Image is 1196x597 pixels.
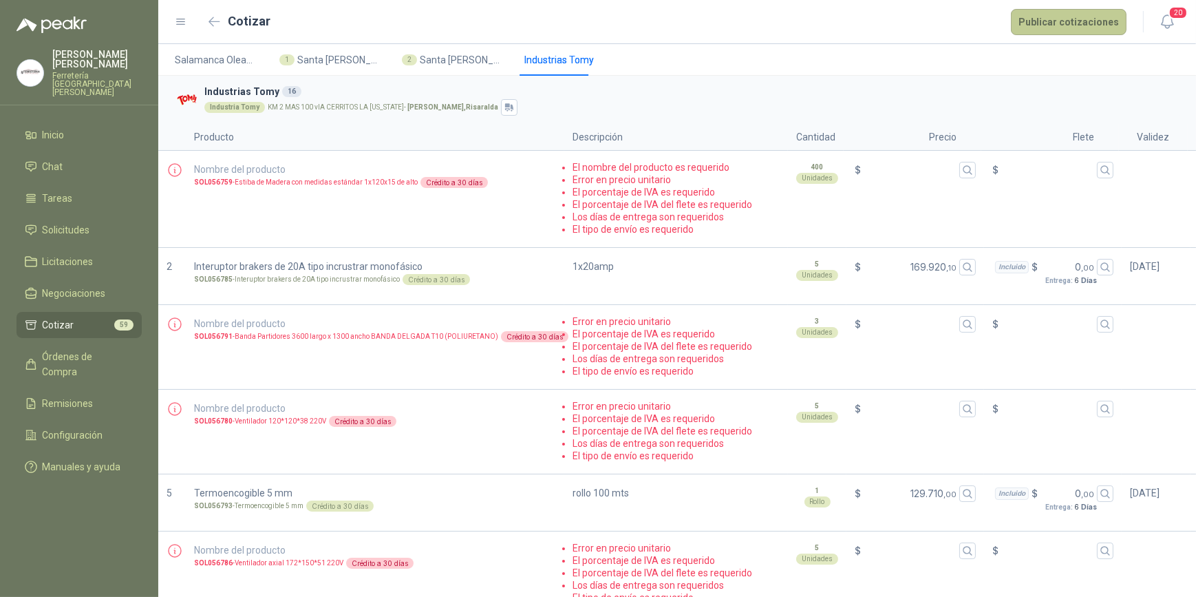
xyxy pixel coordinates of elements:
span: 5 [167,488,172,499]
div: Crédito a 30 días [403,274,470,285]
span: Licitaciones [43,254,94,269]
img: Company Logo [175,88,199,112]
strong: Días [1081,503,1097,511]
strong: Días [1081,276,1097,284]
span: $ [992,317,999,332]
span: $ [855,401,861,417]
div: Crédito a 30 días [420,177,488,188]
span: $ [992,543,999,558]
div: Unidades [796,270,838,281]
button: Publicar cotizaciones [1011,9,1126,35]
h2: Cotizar [228,12,271,31]
p: Nombre del producto [194,162,556,177]
li: El porcentaje de IVA del flete es requerido [573,341,780,352]
span: Industrias Tomy [524,52,594,67]
a: Remisiones [17,390,142,417]
li: Error en precio unitario [573,316,780,327]
div: Unidades [796,327,838,338]
p: Termoencogible 5 mm [194,485,556,501]
strong: SOL056780 [194,417,233,425]
span: 5 [815,543,820,554]
a: Manuales y ayuda [17,454,142,480]
strong: SOL056793 [194,502,233,510]
span: $ [992,401,999,417]
span: 3 [815,316,820,327]
span: Negociaciones [43,286,106,301]
strong: SOL056786 [194,559,233,567]
p: Flete [981,124,1119,151]
span: 20 [1168,6,1188,19]
strong: Entrega: [1045,277,1073,284]
li: El porcentaje de IVA es requerido [573,555,780,566]
p: - Interuptor brakers de 20A tipo incrustrar monofásico [194,274,400,285]
li: El tipo de envío es requerido [573,450,780,461]
div: Incluido [995,488,1029,500]
strong: SOL056759 [194,178,233,186]
li: El porcentaje de IVA del flete es requerido [573,426,780,437]
span: Solicitudes [43,222,90,238]
p: - Estiba de Madera con medidas estándar 1x120x15 de alto [194,177,418,188]
div: [DATE] [1122,248,1190,305]
a: Cotizar59 [17,312,142,338]
div: 1x20amp [564,248,788,305]
span: 6 [1074,276,1097,284]
p: Producto [186,124,564,151]
div: Crédito a 30 días [346,558,414,569]
span: Inicio [43,127,65,143]
p: Precio [844,124,981,151]
p: - Banda Partidores 3600 largo x 1300 ancho BANDA DELGADA T10 (POLIURETANO) [194,331,498,342]
div: Industria Tomy [204,102,265,113]
span: Cotizar [43,317,74,333]
li: Los días de entrega son requeridos [573,211,780,222]
li: Los días de entrega son requeridos [573,438,780,449]
div: Unidades [796,412,838,423]
strong: [PERSON_NAME] , Risaralda [407,103,498,111]
a: Licitaciones [17,249,142,275]
button: 20 [1155,10,1179,34]
a: Órdenes de Compra [17,344,142,385]
a: Tareas [17,185,142,211]
h3: Industrias Tomy [204,84,1174,99]
li: El nombre del producto es requerido [573,162,780,173]
strong: SOL056791 [194,333,233,340]
li: El porcentaje de IVA es requerido [573,187,780,198]
div: 16 [282,86,301,97]
div: Crédito a 30 días [329,416,396,427]
p: Ferretería [GEOGRAPHIC_DATA][PERSON_NAME] [52,72,142,96]
p: Nombre del producto [194,543,556,558]
li: Los días de entrega son requeridos [573,580,780,591]
li: El porcentaje de IVA es requerido [573,328,780,339]
span: Configuración [43,428,103,443]
p: Interuptor brakers de 20A tipo incrustrar monofásico [194,259,556,274]
p: Validez [1119,124,1188,151]
span: ,10 [946,263,957,273]
span: $ [855,260,861,275]
li: El porcentaje de IVA es requerido [573,413,780,424]
li: Error en precio unitario [573,174,780,185]
p: Nombre del producto [194,316,568,331]
span: 129.710 [910,486,957,501]
span: $ [855,543,861,558]
span: 59 [114,320,134,331]
li: El porcentaje de IVA del flete es requerido [573,567,780,578]
li: Los días de entrega son requeridos [573,353,780,364]
div: Unidades [796,554,838,565]
p: - Ventilador 120*120*38 220V [194,416,326,427]
span: 2 [167,261,172,272]
span: Chat [43,159,63,174]
p: - Ventilador axial 172*150*51 220V [194,558,343,569]
div: 2 [402,54,417,65]
span: 0 [1075,486,1094,501]
div: Crédito a 30 días [306,501,374,512]
p: Cantidad [788,124,844,151]
li: El porcentaje de IVA del flete es requerido [573,199,780,210]
span: Salamanca Oleaginosas SAS [175,52,257,67]
span: 169.920 [910,260,957,275]
div: Rollo [804,496,831,507]
span: Tareas [43,191,73,206]
img: Company Logo [17,60,43,86]
p: KM 2 MAS 100 vIA CERRITOS LA [US_STATE] - [268,104,498,111]
span: $ [855,486,861,501]
span: Santa [PERSON_NAME] [420,52,502,67]
span: Santa [PERSON_NAME] [297,52,380,67]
